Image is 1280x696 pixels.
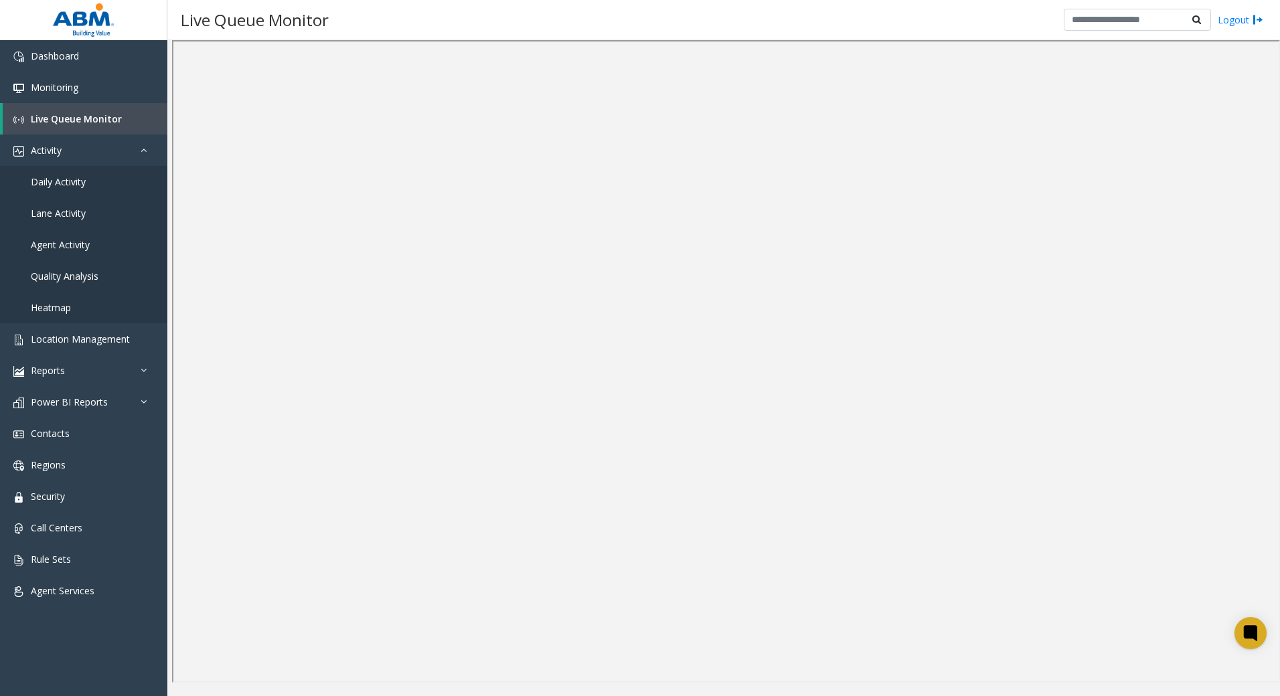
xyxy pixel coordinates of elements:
[13,398,24,408] img: 'icon'
[13,492,24,503] img: 'icon'
[31,521,82,534] span: Call Centers
[13,429,24,440] img: 'icon'
[31,301,71,314] span: Heatmap
[31,270,98,282] span: Quality Analysis
[31,333,130,345] span: Location Management
[31,490,65,503] span: Security
[1218,13,1263,27] a: Logout
[31,458,66,471] span: Regions
[13,586,24,597] img: 'icon'
[13,460,24,471] img: 'icon'
[31,238,90,251] span: Agent Activity
[31,207,86,220] span: Lane Activity
[31,81,78,94] span: Monitoring
[13,335,24,345] img: 'icon'
[3,103,167,135] a: Live Queue Monitor
[31,584,94,597] span: Agent Services
[13,146,24,157] img: 'icon'
[31,112,122,125] span: Live Queue Monitor
[13,52,24,62] img: 'icon'
[31,396,108,408] span: Power BI Reports
[31,553,71,565] span: Rule Sets
[31,427,70,440] span: Contacts
[13,83,24,94] img: 'icon'
[1253,13,1263,27] img: logout
[13,523,24,534] img: 'icon'
[174,3,335,36] h3: Live Queue Monitor
[13,366,24,377] img: 'icon'
[13,555,24,565] img: 'icon'
[13,114,24,125] img: 'icon'
[31,175,86,188] span: Daily Activity
[31,364,65,377] span: Reports
[31,144,62,157] span: Activity
[31,50,79,62] span: Dashboard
